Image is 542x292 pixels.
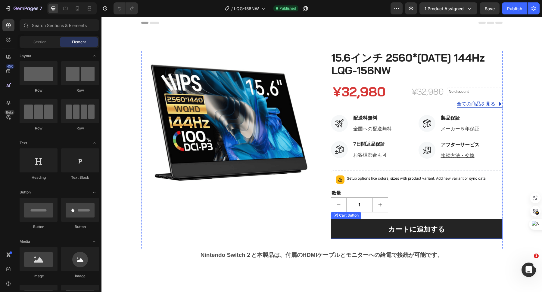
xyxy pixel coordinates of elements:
button: Publish [502,2,527,14]
div: Publish [507,5,522,12]
span: 1 [534,254,539,258]
span: Add new variant [335,159,362,164]
span: Toggle open [89,237,99,246]
input: quantity [245,181,271,195]
a: メーカー５年保証 [339,109,378,115]
div: Heading [20,175,58,180]
span: Save [485,6,495,11]
span: Section [33,39,46,45]
img: Alt Image [317,98,334,115]
input: Search Sections & Elements [20,19,99,31]
span: Text [20,140,27,146]
span: sync data [368,159,384,164]
span: / [231,5,233,12]
span: LQG-156NW [234,5,259,12]
iframe: Intercom live chat [522,263,536,277]
strong: Nintendo Switch２と本製品は、付属のHDMIケーブルとモニターへの給電で接続が可能です。 [99,235,341,241]
span: Published [279,6,296,11]
div: Text Block [61,175,99,180]
div: Button [20,224,58,230]
div: ¥32,980 [229,66,285,84]
span: Toggle open [89,51,99,61]
span: Element [72,39,86,45]
p: 配送料無料 [252,98,290,105]
a: 全国への配送無料 [252,109,290,115]
span: or [362,159,384,164]
p: アフターサービス [339,124,378,132]
div: Button [61,224,99,230]
span: Media [20,239,30,244]
span: Toggle open [89,138,99,148]
button: カートに追加する [229,202,401,222]
button: decrement [230,181,245,195]
div: 450 [6,64,14,69]
img: Alt Image [317,125,334,142]
div: Beta [5,110,14,115]
p: 7 [39,5,42,12]
p: 7日間返品保証 [252,124,285,131]
div: 全ての商品を見る [355,84,394,91]
button: increment [271,181,286,195]
div: Row [61,126,99,131]
p: 数量 [230,173,400,180]
button: Save [480,2,500,14]
div: Image [61,273,99,279]
div: Row [61,88,99,93]
span: Button [20,190,31,195]
span: Layout [20,53,31,59]
div: Row [20,88,58,93]
a: お客様都合も可 [252,135,285,141]
div: Image [20,273,58,279]
div: カートに追加する [287,205,344,219]
a: 全ての商品を見る [355,84,401,91]
button: 7 [2,2,45,14]
img: Alt Image [229,98,246,115]
iframe: Design area [101,17,542,292]
p: Setup options like colors, sizes with product variant. [245,159,384,165]
h2: 15.6インチ 2560*[DATE] 144Hz LQG-156NW [229,34,401,60]
div: (P) Cart Button [231,196,258,201]
a: 接続方法・交換 [339,135,373,142]
div: ¥32,980 [287,68,343,82]
span: 1 product assigned [425,5,464,12]
div: Undo/Redo [114,2,138,14]
div: Row [20,126,58,131]
span: Toggle open [89,187,99,197]
button: 1 product assigned [419,2,477,14]
p: 製品保証 [339,98,378,105]
img: Alt Image [229,124,246,141]
p: No discount [347,72,399,78]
